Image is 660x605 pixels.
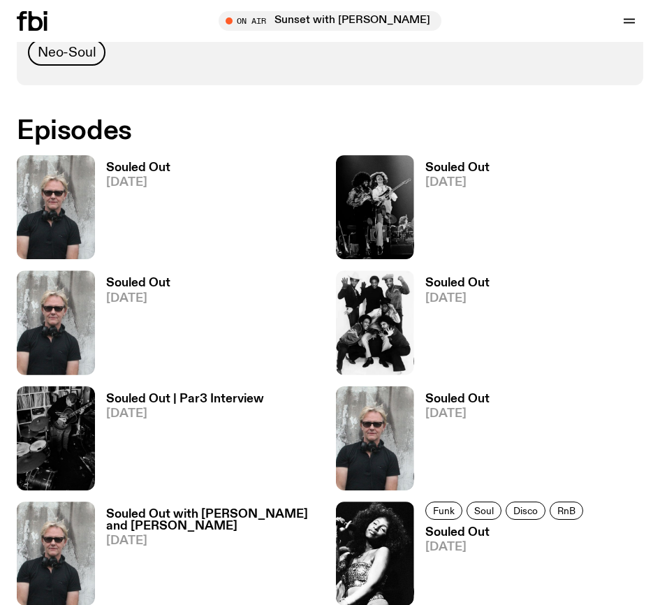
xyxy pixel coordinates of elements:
[550,502,583,520] a: RnB
[17,119,643,144] h2: Episodes
[17,155,95,259] img: Stephen looks directly at the camera, wearing a black tee, black sunglasses and headphones around...
[425,293,490,305] span: [DATE]
[106,177,170,189] span: [DATE]
[425,541,587,553] span: [DATE]
[336,386,414,490] img: Stephen looks directly at the camera, wearing a black tee, black sunglasses and headphones around...
[106,277,170,289] h3: Souled Out
[425,162,490,174] h3: Souled Out
[433,505,455,516] span: Funk
[38,45,96,60] span: Neo-Soul
[106,393,264,405] h3: Souled Out | Par3 Interview
[425,408,490,420] span: [DATE]
[425,277,490,289] h3: Souled Out
[425,502,462,520] a: Funk
[17,270,95,374] img: Stephen looks directly at the camera, wearing a black tee, black sunglasses and headphones around...
[414,277,490,374] a: Souled Out[DATE]
[106,162,170,174] h3: Souled Out
[28,39,105,66] a: Neo-Soul
[414,162,490,259] a: Souled Out[DATE]
[506,502,545,520] a: Disco
[513,505,538,516] span: Disco
[425,527,587,539] h3: Souled Out
[95,162,170,259] a: Souled Out[DATE]
[474,505,494,516] span: Soul
[425,177,490,189] span: [DATE]
[557,505,575,516] span: RnB
[106,408,264,420] span: [DATE]
[219,11,441,31] button: On AirSunset with [PERSON_NAME]
[414,393,490,490] a: Souled Out[DATE]
[106,293,170,305] span: [DATE]
[106,535,325,547] span: [DATE]
[95,393,264,490] a: Souled Out | Par3 Interview[DATE]
[425,393,490,405] h3: Souled Out
[467,502,501,520] a: Soul
[95,277,170,374] a: Souled Out[DATE]
[106,509,325,532] h3: Souled Out with [PERSON_NAME] and [PERSON_NAME]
